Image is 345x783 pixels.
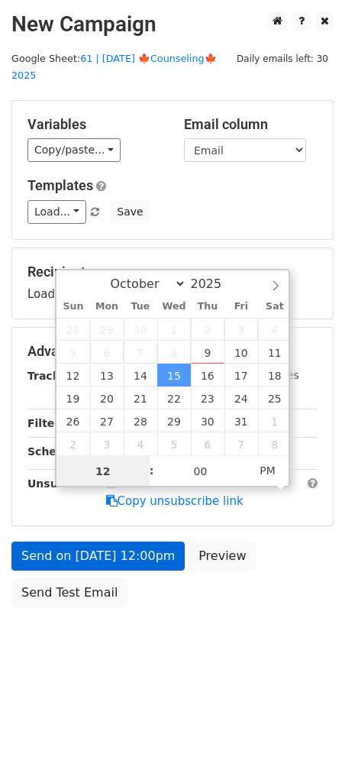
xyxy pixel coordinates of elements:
h5: Email column [184,116,318,133]
span: October 10, 2025 [224,341,258,364]
span: Wed [157,302,191,312]
strong: Schedule [27,445,82,458]
span: October 19, 2025 [56,387,90,409]
span: October 11, 2025 [258,341,292,364]
span: October 25, 2025 [258,387,292,409]
span: Daily emails left: 30 [231,50,334,67]
span: October 9, 2025 [191,341,224,364]
span: Fri [224,302,258,312]
span: September 28, 2025 [56,318,90,341]
span: November 1, 2025 [258,409,292,432]
span: October 13, 2025 [90,364,124,387]
span: October 1, 2025 [157,318,191,341]
span: November 4, 2025 [124,432,157,455]
a: Copy unsubscribe link [106,494,243,508]
span: Sun [56,302,90,312]
small: Google Sheet: [11,53,217,82]
a: Send Test Email [11,578,127,607]
input: Year [186,277,241,291]
button: Save [110,200,150,224]
a: Preview [189,542,256,571]
span: October 31, 2025 [224,409,258,432]
span: October 5, 2025 [56,341,90,364]
div: Loading... [27,264,318,303]
span: November 8, 2025 [258,432,292,455]
a: 61 | [DATE] 🍁Counseling🍁 2025 [11,53,217,82]
label: UTM Codes [239,367,298,383]
span: October 8, 2025 [157,341,191,364]
a: Daily emails left: 30 [231,53,334,64]
h5: Advanced [27,343,318,360]
a: Copy/paste... [27,138,121,162]
span: Thu [191,302,224,312]
h5: Recipients [27,264,318,280]
span: Click to toggle [247,455,289,486]
span: October 2, 2025 [191,318,224,341]
span: September 29, 2025 [90,318,124,341]
iframe: Chat Widget [269,710,345,783]
a: Send on [DATE] 12:00pm [11,542,185,571]
span: October 14, 2025 [124,364,157,387]
span: November 5, 2025 [157,432,191,455]
a: Templates [27,177,93,193]
span: October 18, 2025 [258,364,292,387]
span: October 12, 2025 [56,364,90,387]
h2: New Campaign [11,11,334,37]
span: October 27, 2025 [90,409,124,432]
a: Load... [27,200,86,224]
span: October 7, 2025 [124,341,157,364]
span: : [150,455,154,486]
span: November 3, 2025 [90,432,124,455]
span: October 20, 2025 [90,387,124,409]
strong: Tracking [27,370,79,382]
input: Minute [154,456,247,487]
span: October 30, 2025 [191,409,224,432]
span: October 4, 2025 [258,318,292,341]
span: Sat [258,302,292,312]
span: September 30, 2025 [124,318,157,341]
span: November 6, 2025 [191,432,224,455]
span: October 22, 2025 [157,387,191,409]
span: October 3, 2025 [224,318,258,341]
span: October 23, 2025 [191,387,224,409]
span: October 6, 2025 [90,341,124,364]
span: October 24, 2025 [224,387,258,409]
input: Hour [56,456,150,487]
span: November 2, 2025 [56,432,90,455]
span: Tue [124,302,157,312]
span: October 17, 2025 [224,364,258,387]
span: October 16, 2025 [191,364,224,387]
span: October 28, 2025 [124,409,157,432]
span: October 29, 2025 [157,409,191,432]
span: November 7, 2025 [224,432,258,455]
span: October 21, 2025 [124,387,157,409]
strong: Unsubscribe [27,477,102,490]
strong: Filters [27,417,66,429]
span: October 26, 2025 [56,409,90,432]
span: Mon [90,302,124,312]
h5: Variables [27,116,161,133]
span: October 15, 2025 [157,364,191,387]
